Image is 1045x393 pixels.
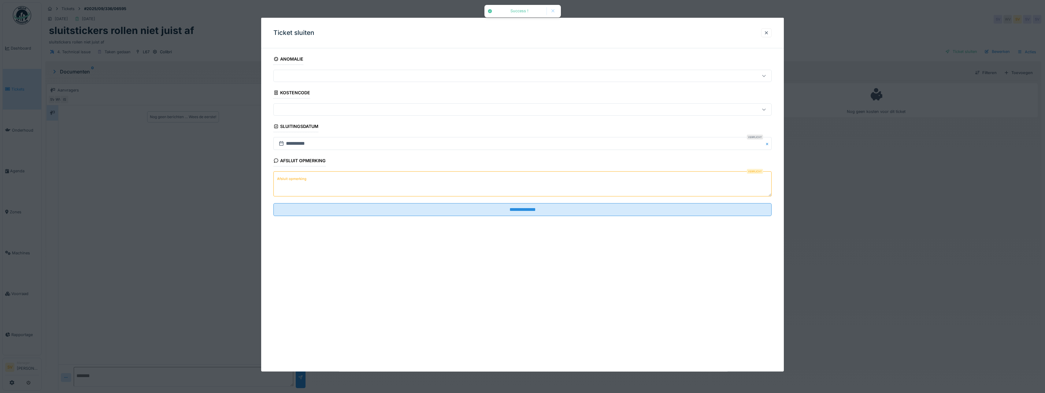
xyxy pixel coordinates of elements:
[273,122,318,132] div: Sluitingsdatum
[747,169,763,174] div: Verplicht
[276,175,308,182] label: Afsluit opmerking
[765,137,772,150] button: Close
[273,54,303,65] div: Anomalie
[273,156,326,167] div: Afsluit opmerking
[495,9,543,14] div: Success !
[747,135,763,140] div: Verplicht
[273,29,314,37] h3: Ticket sluiten
[273,88,310,99] div: Kostencode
